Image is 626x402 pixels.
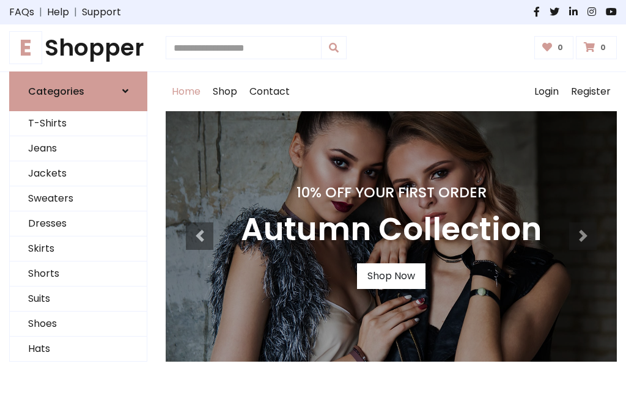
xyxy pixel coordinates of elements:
a: Register [565,72,617,111]
span: | [69,5,82,20]
a: Support [82,5,121,20]
span: E [9,31,42,64]
a: Shop Now [357,263,425,289]
h6: Categories [28,86,84,97]
a: Dresses [10,211,147,236]
a: Login [528,72,565,111]
h4: 10% Off Your First Order [241,184,542,201]
a: T-Shirts [10,111,147,136]
span: | [34,5,47,20]
a: Contact [243,72,296,111]
a: Categories [9,71,147,111]
span: 0 [554,42,566,53]
a: Shorts [10,261,147,287]
h1: Shopper [9,34,147,62]
a: Home [166,72,207,111]
a: Shop [207,72,243,111]
a: Jackets [10,161,147,186]
a: 0 [534,36,574,59]
span: 0 [597,42,609,53]
a: Skirts [10,236,147,261]
a: Sweaters [10,186,147,211]
a: EShopper [9,34,147,62]
h3: Autumn Collection [241,211,542,249]
a: 0 [576,36,617,59]
a: Hats [10,337,147,362]
a: Help [47,5,69,20]
a: Shoes [10,312,147,337]
a: Suits [10,287,147,312]
a: FAQs [9,5,34,20]
a: Jeans [10,136,147,161]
